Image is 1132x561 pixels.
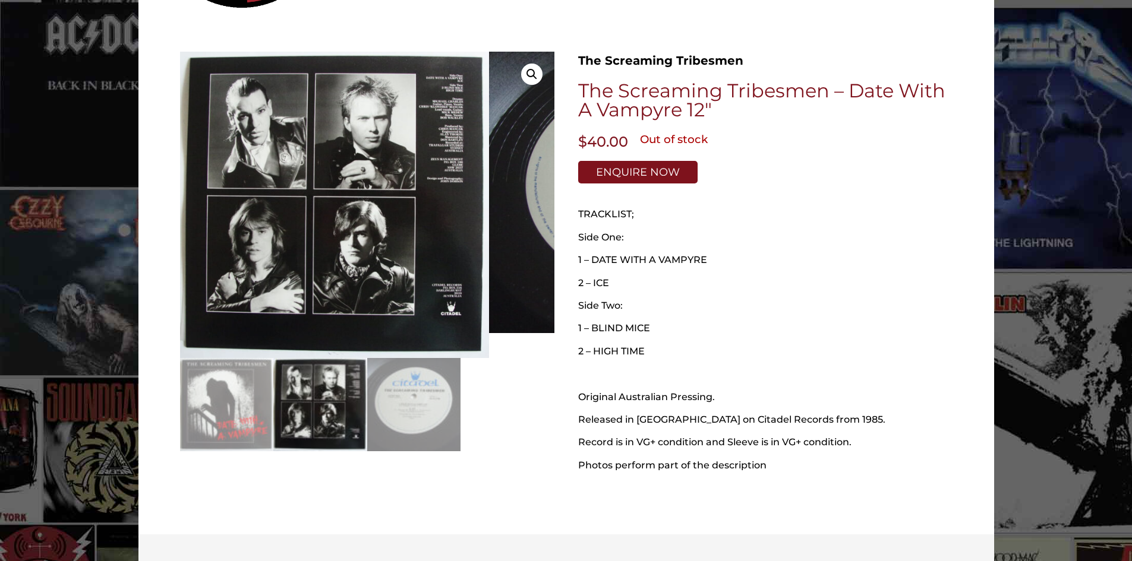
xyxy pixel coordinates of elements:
bdi: 40.00 [578,133,628,150]
img: The Screaming Tribesmen – Date With A Vampyre 12" - Image 2 [273,358,367,452]
p: 2 – HIGH TIME [578,344,953,359]
p: Released in [GEOGRAPHIC_DATA] on Citadel Records from 1985. [578,413,953,427]
a: View full-screen image gallery [521,64,543,85]
p: Photos perform part of the description [578,458,953,473]
span: Enquire Now [596,167,680,178]
p: Original Australian Pressing. [578,390,953,404]
p: 1 – BLIND MICE [578,321,953,335]
img: The Screaming Tribesmen – Date With A Vampyre 12" [180,358,274,452]
p: Record is in VG+ condition and Sleeve is in VG+ condition. [578,435,953,449]
img: The Screaming Tribesmen – Date With A Vampyre 12" - Image 3 [367,358,461,452]
p: 1 – DATE WITH A VAMPYRE [578,253,953,267]
p: Out of stock [640,131,708,148]
img: The Screaming Tribesmen – Date With A Vampyre 12" - Image 3 [489,52,798,333]
a: Enquire Now [578,161,698,183]
p: TRACKLIST; [578,207,953,221]
p: Side One: [578,230,953,245]
a: The Screaming Tribesmen [578,52,743,69]
span: $ [578,133,587,150]
h1: The Screaming Tribesmen – Date With A Vampyre 12″ [578,81,953,119]
p: 2 – ICE [578,276,953,290]
p: Side Two: [578,299,953,313]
